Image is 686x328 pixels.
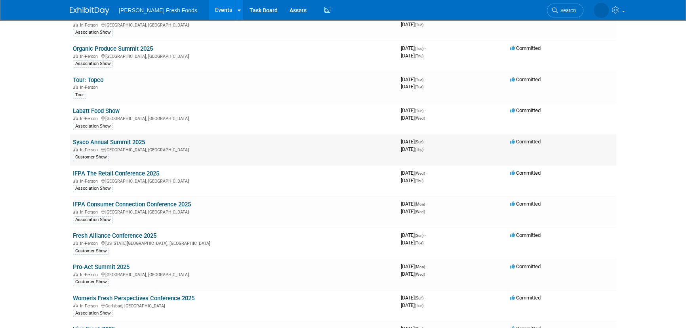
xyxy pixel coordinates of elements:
[401,84,423,90] span: [DATE]
[73,208,394,215] div: [GEOGRAPHIC_DATA], [GEOGRAPHIC_DATA]
[415,46,423,51] span: (Tue)
[73,232,156,239] a: Fresh Alliance Conference 2025
[73,85,78,89] img: In-Person Event
[70,7,109,15] img: ExhibitDay
[73,272,78,276] img: In-Person Event
[401,115,425,121] span: [DATE]
[425,45,426,51] span: -
[73,248,109,255] div: Customer Show
[425,232,426,238] span: -
[80,179,100,184] span: In-Person
[73,45,153,52] a: Organic Produce Summit 2025
[73,241,78,245] img: In-Person Event
[73,185,113,192] div: Association Show
[401,232,426,238] span: [DATE]
[80,241,100,246] span: In-Person
[401,170,427,176] span: [DATE]
[401,21,423,27] span: [DATE]
[415,202,425,206] span: (Mon)
[415,171,425,175] span: (Wed)
[73,271,394,277] div: [GEOGRAPHIC_DATA], [GEOGRAPHIC_DATA]
[510,45,541,51] span: Committed
[73,263,130,271] a: Pro-Act Summit 2025
[73,310,113,317] div: Association Show
[415,179,423,183] span: (Thu)
[73,54,78,58] img: In-Person Event
[510,201,541,207] span: Committed
[415,265,425,269] span: (Mon)
[415,23,423,27] span: (Tue)
[415,109,423,113] span: (Tue)
[73,92,86,99] div: Tour
[401,271,425,277] span: [DATE]
[73,116,78,120] img: In-Person Event
[426,201,427,207] span: -
[73,23,78,27] img: In-Person Event
[73,201,191,208] a: IFPA Consumer Connection Conference 2025
[415,147,423,152] span: (Thu)
[73,123,113,130] div: Association Show
[80,303,100,309] span: In-Person
[425,295,426,301] span: -
[510,232,541,238] span: Committed
[415,78,423,82] span: (Tue)
[73,60,113,67] div: Association Show
[510,263,541,269] span: Committed
[73,240,394,246] div: [US_STATE][GEOGRAPHIC_DATA], [GEOGRAPHIC_DATA]
[80,272,100,277] span: In-Person
[510,170,541,176] span: Committed
[510,107,541,113] span: Committed
[401,240,423,246] span: [DATE]
[401,45,426,51] span: [DATE]
[401,107,426,113] span: [DATE]
[119,7,197,13] span: [PERSON_NAME] Fresh Foods
[510,76,541,82] span: Committed
[73,170,159,177] a: IFPA The Retail Conference 2025
[401,177,423,183] span: [DATE]
[401,295,426,301] span: [DATE]
[80,147,100,153] span: In-Person
[415,272,425,277] span: (Wed)
[73,53,394,59] div: [GEOGRAPHIC_DATA], [GEOGRAPHIC_DATA]
[401,263,427,269] span: [DATE]
[80,23,100,28] span: In-Person
[73,115,394,121] div: [GEOGRAPHIC_DATA], [GEOGRAPHIC_DATA]
[73,210,78,214] img: In-Person Event
[510,139,541,145] span: Committed
[73,154,109,161] div: Customer Show
[415,85,423,89] span: (Tue)
[73,179,78,183] img: In-Person Event
[80,116,100,121] span: In-Person
[73,302,394,309] div: Carlsbad, [GEOGRAPHIC_DATA]
[401,302,423,308] span: [DATE]
[425,76,426,82] span: -
[510,295,541,301] span: Committed
[73,295,194,302] a: Women's Fresh Perspectives Conference 2025
[415,116,425,120] span: (Wed)
[73,216,113,223] div: Association Show
[426,263,427,269] span: -
[415,210,425,214] span: (Wed)
[415,54,423,58] span: (Thu)
[73,147,78,151] img: In-Person Event
[425,107,426,113] span: -
[73,29,113,36] div: Association Show
[80,54,100,59] span: In-Person
[401,76,426,82] span: [DATE]
[415,241,423,245] span: (Tue)
[73,139,145,146] a: Sysco Annual Summit 2025
[73,146,394,153] div: [GEOGRAPHIC_DATA], [GEOGRAPHIC_DATA]
[415,303,423,308] span: (Tue)
[415,140,423,144] span: (Sun)
[415,296,423,300] span: (Sun)
[73,107,120,114] a: Labatt Food Show
[401,201,427,207] span: [DATE]
[73,177,394,184] div: [GEOGRAPHIC_DATA], [GEOGRAPHIC_DATA]
[73,21,394,28] div: [GEOGRAPHIC_DATA], [GEOGRAPHIC_DATA]
[401,208,425,214] span: [DATE]
[425,139,426,145] span: -
[401,146,423,152] span: [DATE]
[558,8,576,13] span: Search
[73,303,78,307] img: In-Person Event
[426,170,427,176] span: -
